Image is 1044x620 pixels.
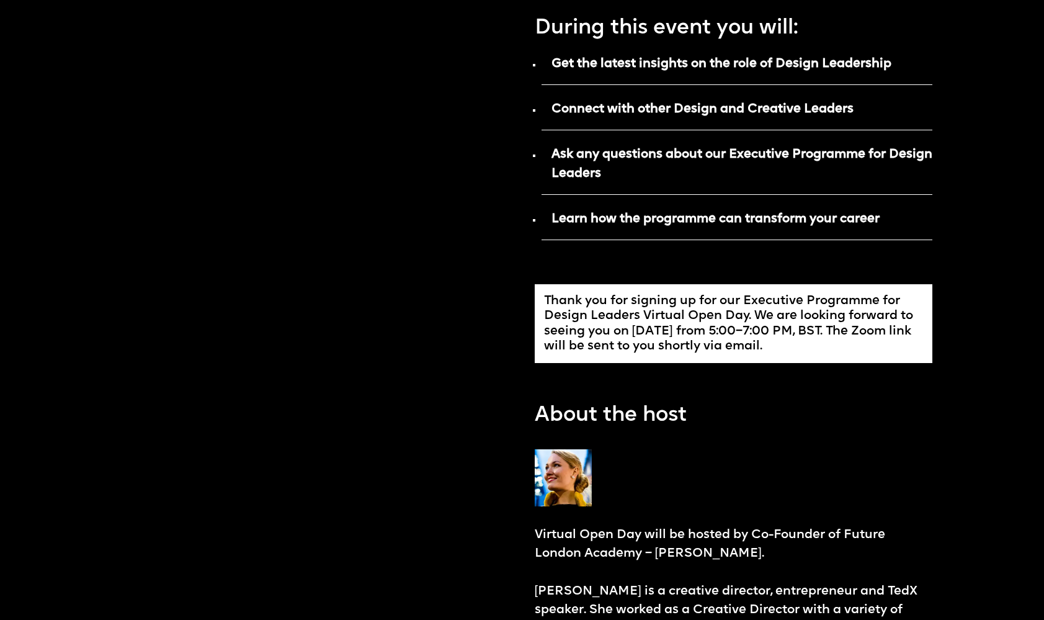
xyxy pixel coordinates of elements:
[535,6,933,44] p: During this event you will:
[551,213,880,225] strong: Learn how the programme can transform your career
[551,148,932,179] strong: Ask any questions about our Executive Programme for Design Leaders
[551,103,854,115] strong: Connect with other Design and Creative Leaders
[544,294,924,354] div: Thank you for signing up for our Executive Programme for Design Leaders Virtual Open Day. We are ...
[551,58,891,70] strong: Get the latest insights on the role of Design Leadership
[535,400,687,431] p: About the host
